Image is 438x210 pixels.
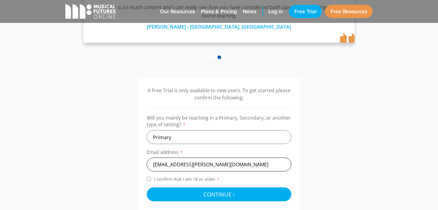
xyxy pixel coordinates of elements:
[153,176,221,182] span: I confirm that I am 18 or older
[325,5,373,18] a: Free Resources
[147,187,291,201] button: Continue ›
[160,8,195,16] span: Our Resources
[147,87,291,101] p: A Free Trial is only available to new users. To get started please confirm the following:
[147,149,291,158] label: Email address
[95,20,343,31] div: [PERSON_NAME] - [GEOGRAPHIC_DATA], [GEOGRAPHIC_DATA]
[243,8,256,16] span: News
[289,5,322,18] a: Free Trial
[147,114,291,130] label: Will you mainly be teaching in a Primary, Secondary, or another type of setting?
[268,8,283,16] span: Log in
[147,177,151,181] input: I confirm that I am 18 or older*
[203,190,235,198] span: Continue ›
[201,8,237,16] span: Plans & Pricing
